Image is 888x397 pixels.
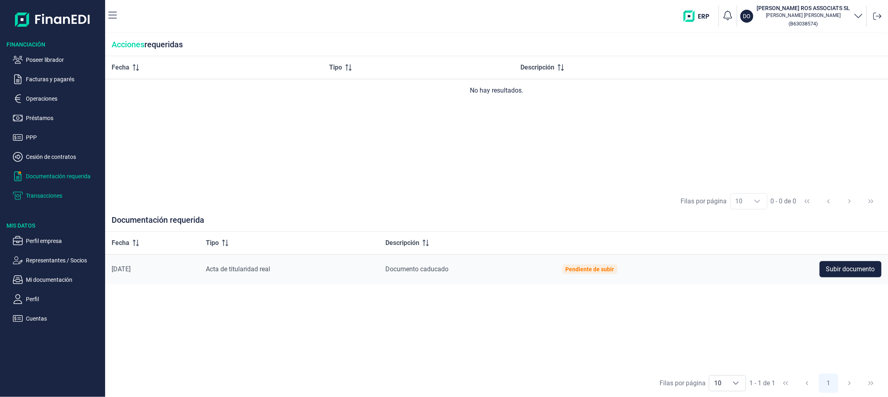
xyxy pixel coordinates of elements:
[797,374,817,393] button: Previous Page
[26,74,102,84] p: Facturas y pagarés
[820,261,882,277] button: Subir documento
[112,265,193,273] div: [DATE]
[840,374,859,393] button: Next Page
[681,196,727,206] div: Filas por página
[26,236,102,246] p: Perfil empresa
[660,378,706,388] div: Filas por página
[13,94,102,103] button: Operaciones
[520,63,554,72] span: Descripción
[112,86,882,95] div: No hay resultados.
[206,238,219,248] span: Tipo
[13,55,102,65] button: Poseer librador
[819,374,838,393] button: Page 1
[797,192,817,211] button: First Page
[112,238,129,248] span: Fecha
[26,171,102,181] p: Documentación requerida
[112,40,144,49] span: Acciones
[26,294,102,304] p: Perfil
[13,74,102,84] button: Facturas y pagarés
[740,4,863,28] button: DO[PERSON_NAME] ROS ASSOCIATS SL[PERSON_NAME] [PERSON_NAME](B63038574)
[385,265,448,273] span: Documento caducado
[13,152,102,162] button: Cesión de contratos
[26,256,102,265] p: Representantes / Socios
[789,21,818,27] small: Copiar cif
[26,133,102,142] p: PPP
[749,380,775,386] span: 1 - 1 de 1
[683,11,715,22] img: erp
[112,63,129,72] span: Fecha
[13,256,102,265] button: Representantes / Socios
[26,94,102,103] p: Operaciones
[13,294,102,304] button: Perfil
[15,6,91,32] img: Logo de aplicación
[13,236,102,246] button: Perfil empresa
[771,198,797,205] span: 0 - 0 de 0
[105,33,888,56] div: requeridas
[105,215,888,232] div: Documentación requerida
[26,152,102,162] p: Cesión de contratos
[26,55,102,65] p: Poseer librador
[709,376,726,391] span: 10
[826,264,875,274] span: Subir documento
[861,374,881,393] button: Last Page
[726,376,746,391] div: Choose
[757,12,850,19] p: [PERSON_NAME] [PERSON_NAME]
[13,314,102,323] button: Cuentas
[13,171,102,181] button: Documentación requerida
[13,275,102,285] button: Mi documentación
[840,192,859,211] button: Next Page
[26,275,102,285] p: Mi documentación
[776,374,795,393] button: First Page
[757,4,850,12] h3: [PERSON_NAME] ROS ASSOCIATS SL
[861,192,881,211] button: Last Page
[26,113,102,123] p: Préstamos
[819,192,838,211] button: Previous Page
[329,63,342,72] span: Tipo
[566,266,614,272] div: Pendiente de subir
[26,314,102,323] p: Cuentas
[13,113,102,123] button: Préstamos
[743,12,751,20] p: DO
[26,191,102,201] p: Transacciones
[13,133,102,142] button: PPP
[13,191,102,201] button: Transacciones
[206,265,270,273] span: Acta de titularidad real
[385,238,419,248] span: Descripción
[748,194,767,209] div: Choose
